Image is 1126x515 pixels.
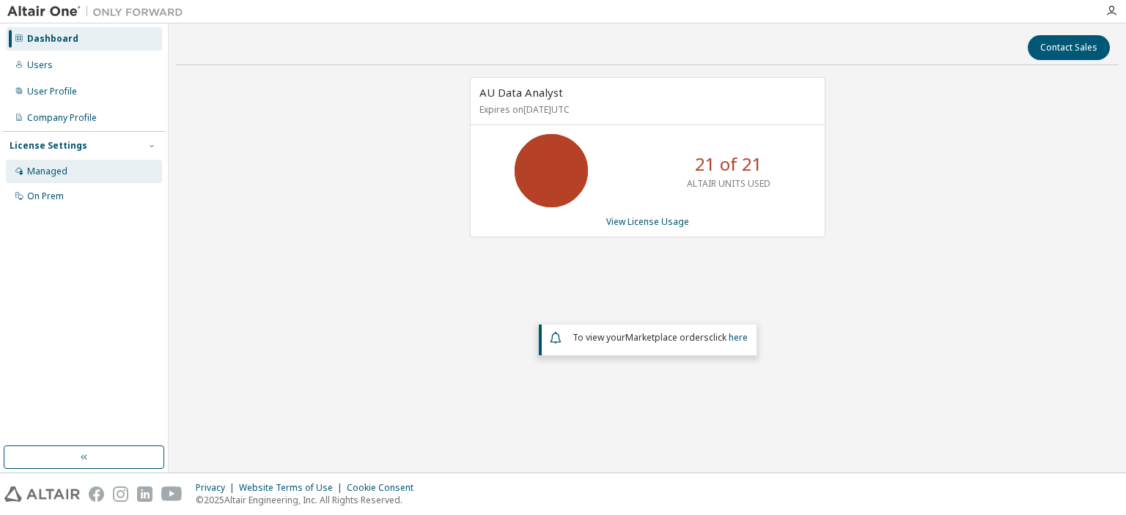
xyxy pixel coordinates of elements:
div: Website Terms of Use [239,482,347,494]
div: Cookie Consent [347,482,422,494]
img: linkedin.svg [137,486,152,502]
img: instagram.svg [113,486,128,502]
p: 21 of 21 [695,152,762,177]
img: facebook.svg [89,486,104,502]
div: Users [27,59,53,71]
p: ALTAIR UNITS USED [687,177,770,190]
a: View License Usage [606,215,689,228]
em: Marketplace orders [625,331,709,344]
div: Company Profile [27,112,97,124]
p: © 2025 Altair Engineering, Inc. All Rights Reserved. [196,494,422,506]
div: License Settings [10,140,87,152]
span: AU Data Analyst [479,85,563,100]
div: Privacy [196,482,239,494]
img: youtube.svg [161,486,183,502]
div: Managed [27,166,67,177]
button: Contact Sales [1028,35,1110,60]
a: here [729,331,748,344]
p: Expires on [DATE] UTC [479,103,812,116]
div: Dashboard [27,33,78,45]
div: On Prem [27,190,64,202]
img: altair_logo.svg [4,486,80,502]
img: Altair One [7,4,191,19]
span: To view your click [573,331,748,344]
div: User Profile [27,86,77,97]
